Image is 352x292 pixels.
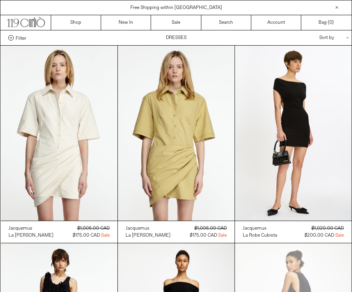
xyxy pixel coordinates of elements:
[1,46,117,221] img: Jacquemus La Robe Camisa
[301,15,351,30] a: Bag ()
[235,46,352,221] img: La Robe Cubista
[130,5,222,11] a: Free Shipping within [GEOGRAPHIC_DATA]
[201,15,251,30] a: Search
[126,225,149,232] div: Jacquemus
[73,232,100,239] span: $175.00 CAD
[243,232,277,239] a: La Robe Cubista
[304,232,334,239] span: $200.00 CAD
[329,19,332,26] span: 0
[218,232,227,239] span: Sale
[9,225,53,232] a: Jacquemus
[9,232,53,239] a: La [PERSON_NAME]
[77,225,110,232] s: $1,005.00 CAD
[126,232,171,239] a: La [PERSON_NAME]
[335,232,344,239] span: Sale
[9,225,32,232] div: Jacquemus
[243,225,277,232] a: Jacquemus
[118,46,235,221] img: Jacquemus La Robe Camisa
[151,15,201,30] a: Sale
[190,232,217,239] span: $175.00 CAD
[16,35,26,41] span: Filter
[311,225,344,232] s: $1,020.00 CAD
[126,225,171,232] a: Jacquemus
[194,225,227,232] s: $1,005.00 CAD
[243,225,267,232] div: Jacquemus
[274,30,344,45] div: Sort by
[101,15,151,30] a: New In
[101,232,110,239] span: Sale
[329,19,334,26] span: )
[251,15,301,30] a: Account
[51,15,101,30] a: Shop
